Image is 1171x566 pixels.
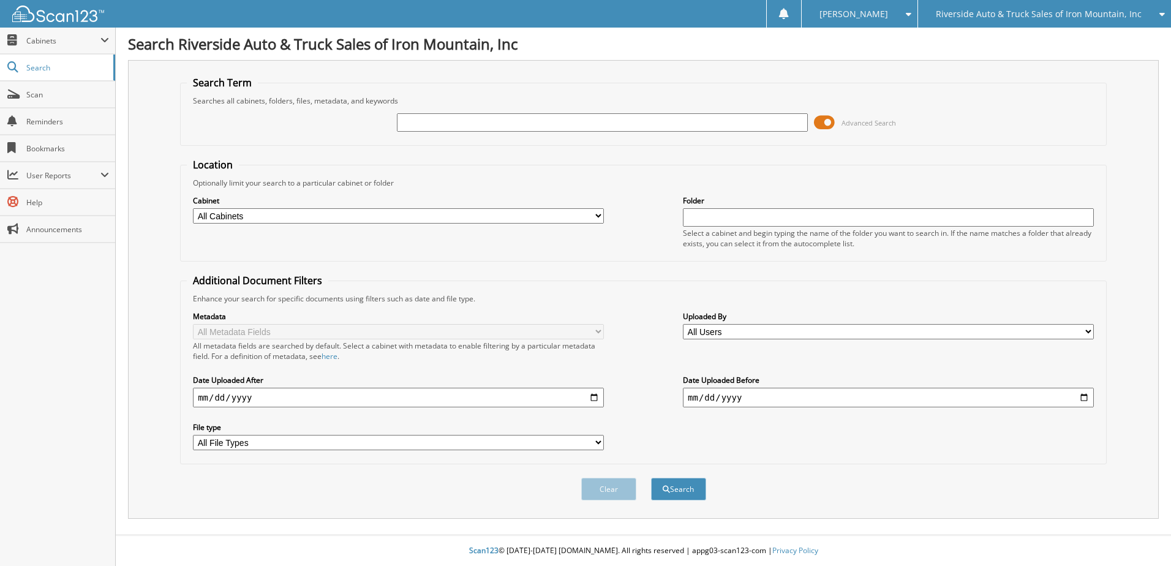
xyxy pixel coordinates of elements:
[322,351,337,361] a: here
[651,478,706,500] button: Search
[193,375,604,385] label: Date Uploaded After
[772,545,818,556] a: Privacy Policy
[581,478,636,500] button: Clear
[936,10,1142,18] span: Riverside Auto & Truck Sales of Iron Mountain, Inc
[26,62,107,73] span: Search
[683,311,1094,322] label: Uploaded By
[187,293,1100,304] div: Enhance your search for specific documents using filters such as date and file type.
[187,178,1100,188] div: Optionally limit your search to a particular cabinet or folder
[193,388,604,407] input: start
[26,116,109,127] span: Reminders
[819,10,888,18] span: [PERSON_NAME]
[469,545,499,556] span: Scan123
[26,143,109,154] span: Bookmarks
[26,89,109,100] span: Scan
[683,375,1094,385] label: Date Uploaded Before
[187,76,258,89] legend: Search Term
[187,96,1100,106] div: Searches all cabinets, folders, files, metadata, and keywords
[26,224,109,235] span: Announcements
[193,422,604,432] label: File type
[12,6,104,22] img: scan123-logo-white.svg
[116,536,1171,566] div: © [DATE]-[DATE] [DOMAIN_NAME]. All rights reserved | appg03-scan123-com |
[193,341,604,361] div: All metadata fields are searched by default. Select a cabinet with metadata to enable filtering b...
[842,118,896,127] span: Advanced Search
[187,158,239,172] legend: Location
[683,388,1094,407] input: end
[187,274,328,287] legend: Additional Document Filters
[683,228,1094,249] div: Select a cabinet and begin typing the name of the folder you want to search in. If the name match...
[193,311,604,322] label: Metadata
[26,36,100,46] span: Cabinets
[683,195,1094,206] label: Folder
[193,195,604,206] label: Cabinet
[128,34,1159,54] h1: Search Riverside Auto & Truck Sales of Iron Mountain, Inc
[26,170,100,181] span: User Reports
[26,197,109,208] span: Help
